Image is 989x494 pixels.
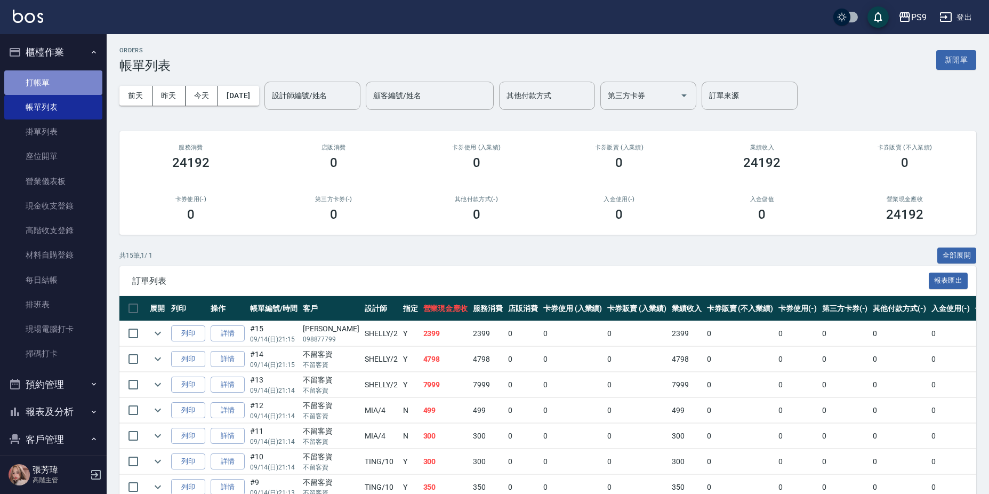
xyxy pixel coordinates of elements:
a: 掃碼打卡 [4,341,102,366]
h5: 張芳瑋 [33,465,87,475]
td: #13 [247,372,300,397]
h3: 0 [187,207,195,222]
th: 卡券使用(-) [776,296,819,321]
button: expand row [150,428,166,444]
td: N [400,398,421,423]
button: 報表匯出 [929,273,968,289]
td: 2399 [669,321,704,346]
button: 預約管理 [4,371,102,399]
button: 昨天 [152,86,186,106]
a: 帳單列表 [4,95,102,119]
th: 卡券販賣 (入業績) [605,296,669,321]
a: 打帳單 [4,70,102,95]
button: 列印 [171,325,205,342]
td: Y [400,449,421,474]
h2: 業績收入 [703,144,821,151]
h2: 其他付款方式(-) [418,196,535,203]
button: 全部展開 [937,248,977,264]
td: SHELLY /2 [362,321,400,346]
td: 0 [776,424,819,449]
td: 0 [870,372,929,397]
td: 7999 [669,372,704,397]
td: 0 [776,398,819,423]
a: 材料自購登錄 [4,243,102,267]
button: expand row [150,351,166,367]
td: 2399 [421,321,471,346]
td: 0 [605,398,669,423]
th: 店販消費 [505,296,541,321]
th: 列印 [168,296,208,321]
td: #14 [247,347,300,372]
h3: 0 [901,155,908,170]
td: 0 [929,347,972,372]
td: 499 [470,398,505,423]
button: Open [676,87,693,104]
td: 0 [870,398,929,423]
td: 300 [421,449,471,474]
td: 0 [776,347,819,372]
button: 櫃檯作業 [4,38,102,66]
a: 現金收支登錄 [4,194,102,218]
td: 0 [929,398,972,423]
th: 指定 [400,296,421,321]
td: 0 [605,347,669,372]
td: 0 [819,449,871,474]
td: Y [400,347,421,372]
p: 09/14 (日) 21:15 [250,360,297,370]
td: 0 [704,347,776,372]
td: 0 [704,321,776,346]
td: 0 [819,398,871,423]
p: 09/14 (日) 21:14 [250,386,297,395]
h3: 24192 [743,155,781,170]
td: 300 [421,424,471,449]
td: 0 [870,449,929,474]
h2: ORDERS [119,47,171,54]
button: 列印 [171,351,205,368]
td: 0 [505,424,541,449]
button: [DATE] [218,86,259,106]
button: 登出 [935,7,976,27]
h3: 0 [330,155,337,170]
h3: 0 [330,207,337,222]
th: 卡券使用 (入業績) [541,296,605,321]
td: MIA /4 [362,398,400,423]
a: 詳情 [211,453,245,470]
button: 前天 [119,86,152,106]
td: 0 [704,372,776,397]
td: 0 [819,321,871,346]
button: PS9 [894,6,931,28]
div: 不留客資 [303,349,359,360]
td: SHELLY /2 [362,347,400,372]
p: 不留客資 [303,463,359,472]
td: #15 [247,321,300,346]
a: 每日結帳 [4,268,102,292]
h2: 卡券販賣 (不入業績) [846,144,963,151]
td: 0 [929,449,972,474]
button: expand row [150,377,166,393]
div: 不留客資 [303,375,359,386]
img: Person [9,464,30,485]
td: #12 [247,398,300,423]
td: #10 [247,449,300,474]
p: 09/14 (日) 21:15 [250,334,297,344]
p: 09/14 (日) 21:14 [250,463,297,472]
th: 業績收入 [669,296,704,321]
th: 營業現金應收 [421,296,471,321]
td: 0 [605,321,669,346]
div: 不留客資 [303,477,359,488]
a: 掛單列表 [4,119,102,144]
h2: 入金使用(-) [560,196,678,203]
td: 499 [669,398,704,423]
h3: 帳單列表 [119,58,171,73]
td: N [400,424,421,449]
a: 詳情 [211,377,245,393]
td: 0 [870,321,929,346]
td: TING /10 [362,449,400,474]
td: Y [400,372,421,397]
h2: 店販消費 [275,144,392,151]
a: 座位開單 [4,144,102,169]
td: 0 [870,424,929,449]
button: 客戶管理 [4,426,102,453]
a: 詳情 [211,325,245,342]
button: 列印 [171,428,205,444]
